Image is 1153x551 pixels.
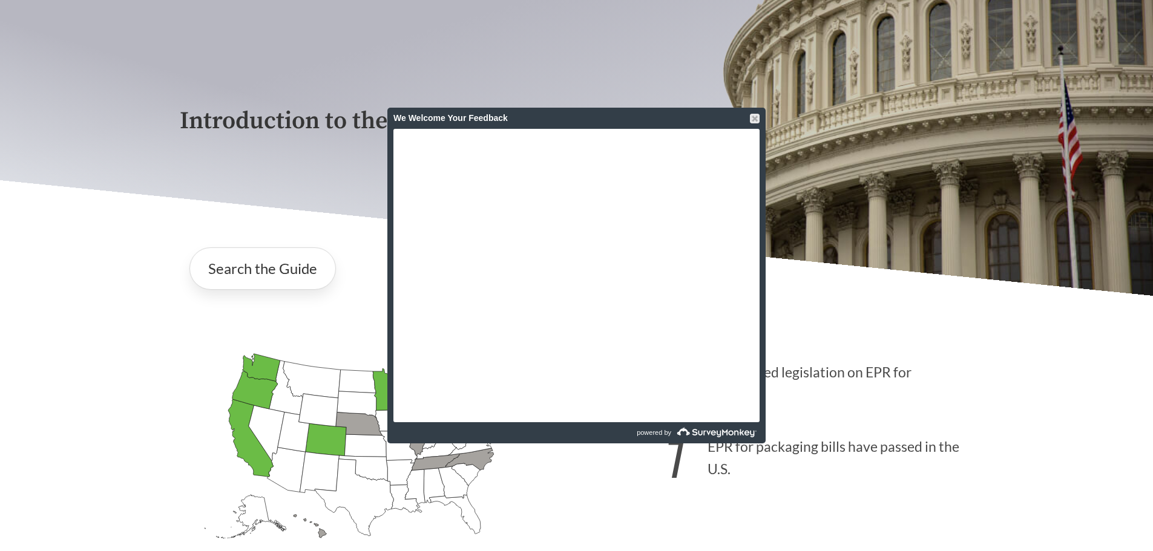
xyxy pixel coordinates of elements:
[393,108,760,129] div: We Welcome Your Feedback
[577,343,974,417] p: States have introduced legislation on EPR for packaging in [DATE]
[578,422,760,443] a: powered by
[577,417,974,492] p: EPR for packaging bills have passed in the U.S.
[180,108,974,135] p: Introduction to the Guide for EPR Proposals
[637,422,671,443] span: powered by
[189,247,336,290] a: Search the Guide
[668,424,685,491] strong: 7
